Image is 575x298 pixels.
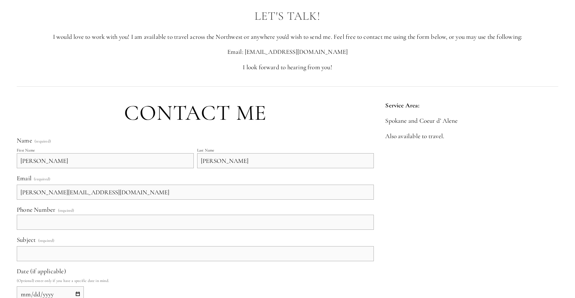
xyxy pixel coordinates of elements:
h2: Let's Talk! [17,10,558,23]
span: (required) [58,208,74,212]
div: First Name [17,148,35,153]
span: (required) [34,175,50,183]
p: I look forward to hearing from you! [17,63,558,72]
p: Also available to travel. [385,132,558,141]
p: I would love to work with you! I am available to travel across the Northwest or anywhere you'd wi... [17,32,558,41]
strong: Service Area: [385,101,419,109]
p: Email: [EMAIL_ADDRESS][DOMAIN_NAME] [17,47,558,57]
span: (required) [35,139,51,143]
span: Email [17,174,32,182]
span: (required) [38,236,55,245]
div: Last Name [197,148,215,153]
p: (Optional) enter only if you have a specific date in mind. [17,276,374,285]
h1: Contact Me [17,101,374,125]
span: Subject [17,236,36,243]
p: Spokane and Coeur d’ Alene [385,116,558,125]
span: Date (if applicable) [17,267,66,275]
span: Phone Number [17,206,55,213]
span: Name [17,136,32,144]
